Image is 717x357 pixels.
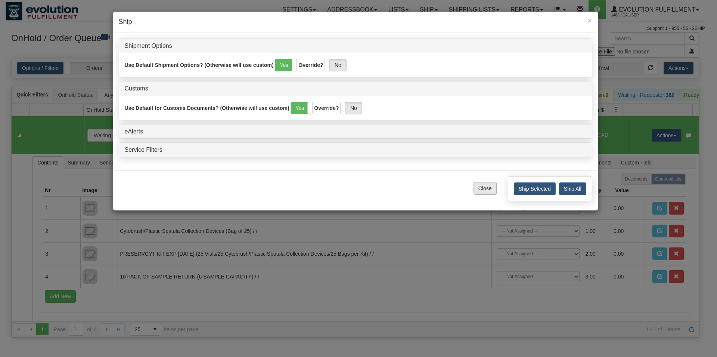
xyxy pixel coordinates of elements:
h4: Ship [119,17,592,27]
label: Yes [275,59,297,71]
label: Override? [298,61,323,69]
button: Ship All [559,182,586,195]
label: No [341,102,362,114]
span: × [587,16,592,25]
a: Customs [125,85,148,92]
a: Shipment Options [125,43,172,49]
a: Service Filters [125,147,162,153]
a: eAlerts [125,128,143,135]
label: Override? [314,104,339,112]
button: Ship Selected [514,182,556,195]
label: Use Default for Customs Documents? (Otherwise will use custom) [125,104,289,112]
label: Yes [291,102,312,114]
button: Close [587,16,592,24]
label: No [325,59,346,71]
label: Use Default Shipment Options? (Otherwise will use custom) [125,61,274,69]
button: Close [474,182,497,195]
